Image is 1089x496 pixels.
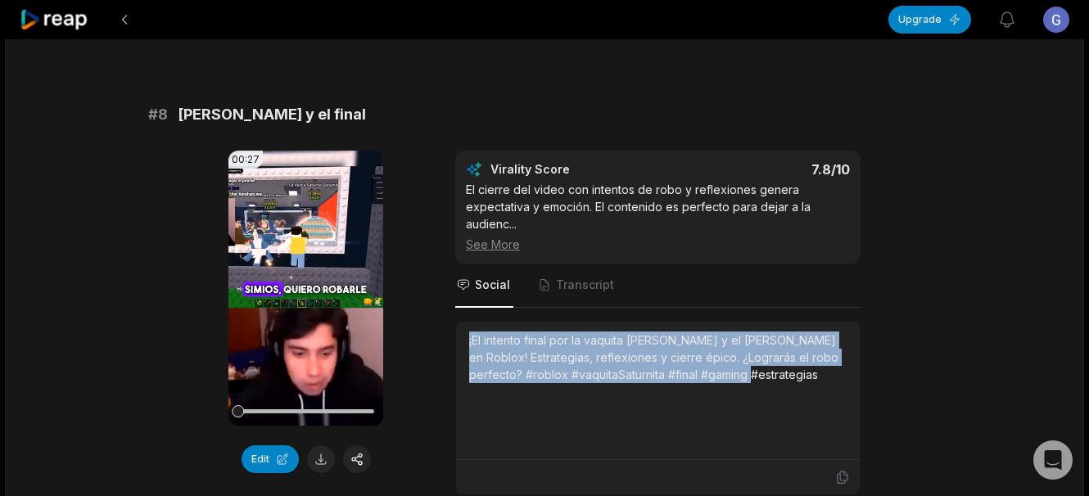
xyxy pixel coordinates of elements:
div: ¡El intento final por la vaquita [PERSON_NAME] y el [PERSON_NAME] en Roblox! Estrategias, reflexi... [469,331,847,383]
div: Virality Score [490,161,667,178]
span: [PERSON_NAME] y el final [178,103,366,126]
button: Edit [242,445,299,473]
span: Social [475,277,510,293]
video: Your browser does not support mp4 format. [228,151,383,426]
div: Open Intercom Messenger [1033,440,1073,480]
span: Transcript [556,277,614,293]
span: # 8 [148,103,168,126]
div: 7.8 /10 [675,161,851,178]
div: El cierre del video con intentos de robo y reflexiones genera expectativa y emoción. El contenido... [466,181,850,253]
nav: Tabs [455,264,861,308]
div: See More [466,236,850,253]
button: Upgrade [888,6,971,34]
